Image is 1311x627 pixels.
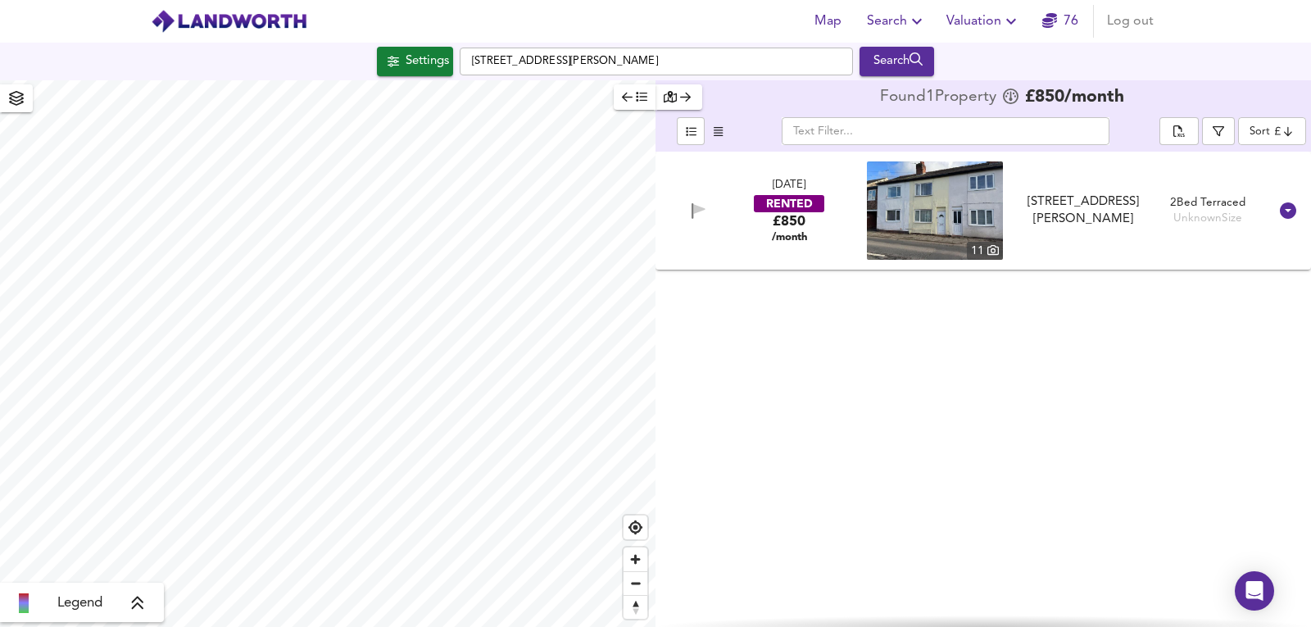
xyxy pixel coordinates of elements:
a: 76 [1042,10,1078,33]
div: 2 Bed Terraced [1170,195,1245,211]
span: Legend [57,593,102,613]
button: Reset bearing to north [624,595,647,619]
button: Log out [1100,5,1160,38]
div: Sort [1250,124,1270,139]
span: Zoom out [624,572,647,595]
span: Log out [1107,10,1154,33]
img: logo [151,9,307,34]
input: Text Filter... [782,117,1109,145]
input: Enter a location... [460,48,853,75]
span: Reset bearing to north [624,596,647,619]
button: 76 [1034,5,1086,38]
button: Zoom in [624,547,647,571]
div: split button [1159,117,1199,145]
div: Unknown Size [1173,211,1242,226]
div: [DATE] [773,178,805,193]
div: Found 1 Propert y [880,89,1000,106]
button: Zoom out [624,571,647,595]
span: Map [808,10,847,33]
span: Search [867,10,927,33]
img: property thumbnail [867,161,1003,260]
a: property thumbnail 11 [867,161,1003,260]
span: Valuation [946,10,1021,33]
div: Search [864,51,930,72]
div: RENTED [754,195,824,212]
button: Find my location [624,516,647,539]
div: £850 [772,212,807,243]
span: /month [772,231,807,244]
div: Open Intercom Messenger [1235,571,1274,611]
div: [STREET_ADDRESS][PERSON_NAME] [1026,193,1141,229]
div: Click to configure Search Settings [377,47,453,76]
button: Map [801,5,854,38]
button: Search [860,47,934,76]
button: Search [860,5,933,38]
div: [DATE]RENTED£850 /monthproperty thumbnail 11 [STREET_ADDRESS][PERSON_NAME]2Bed TerracedUnknownSize [655,152,1311,270]
span: £ 850 /month [1025,89,1124,106]
div: 11 [967,242,1003,260]
svg: Show Details [1278,201,1298,220]
div: Sort [1238,117,1306,145]
div: Run Your Search [860,47,934,76]
button: Valuation [940,5,1027,38]
div: Settings [406,51,449,72]
button: Settings [377,47,453,76]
